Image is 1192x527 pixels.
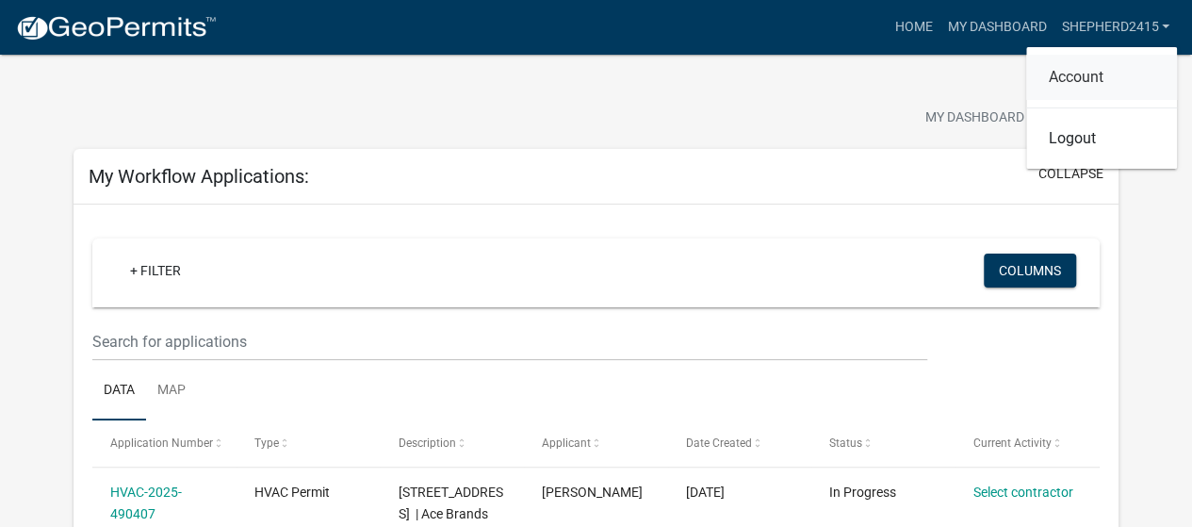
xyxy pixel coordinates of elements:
[380,420,524,466] datatable-header-cell: Description
[115,254,196,288] a: + Filter
[110,436,213,450] span: Application Number
[254,436,279,450] span: Type
[686,436,752,450] span: Date Created
[811,420,955,466] datatable-header-cell: Status
[973,485,1073,500] a: Select contractor
[110,485,182,521] a: HVAC-2025-490407
[925,107,1087,130] span: My Dashboard Settings
[686,485,725,500] span: 10/09/2025
[237,420,381,466] datatable-header-cell: Type
[399,436,456,450] span: Description
[668,420,812,466] datatable-header-cell: Date Created
[146,361,197,421] a: Map
[254,485,330,500] span: HVAC Permit
[1026,47,1177,169] div: Shepherd2415
[542,436,591,450] span: Applicant
[524,420,668,466] datatable-header-cell: Applicant
[887,9,939,45] a: Home
[1053,9,1177,45] a: Shepherd2415
[89,165,309,188] h5: My Workflow Applications:
[829,436,862,450] span: Status
[1038,164,1103,184] button: collapse
[92,361,146,421] a: Data
[984,254,1076,288] button: Columns
[973,436,1052,450] span: Current Activity
[955,420,1100,466] datatable-header-cell: Current Activity
[829,485,896,500] span: In Progress
[542,485,643,500] span: Darryl Shepherd
[92,420,237,466] datatable-header-cell: Application Number
[939,9,1053,45] a: My Dashboard
[1026,55,1177,100] a: Account
[1026,116,1177,161] a: Logout
[92,322,926,361] input: Search for applications
[910,100,1129,137] button: My Dashboard Settingssettings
